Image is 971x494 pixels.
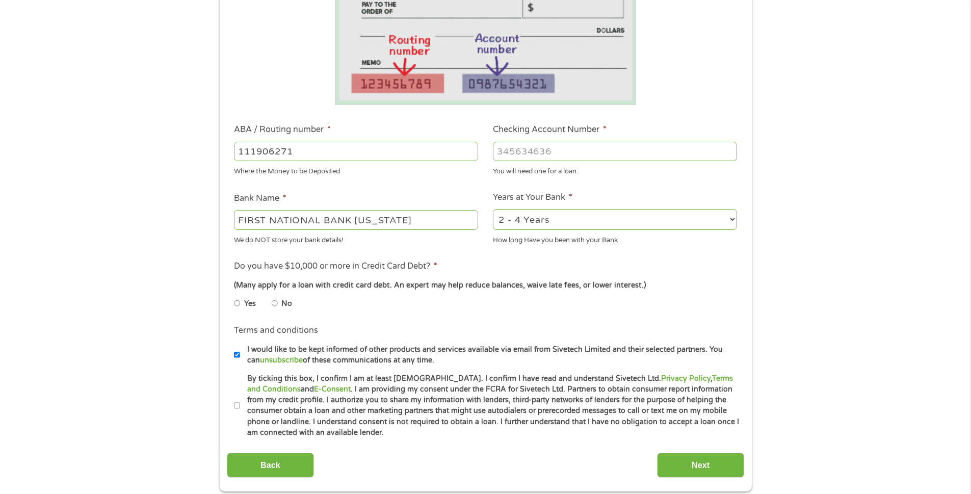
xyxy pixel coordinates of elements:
[234,280,737,291] div: (Many apply for a loan with credit card debt. An expert may help reduce balances, waive late fees...
[234,325,318,336] label: Terms and conditions
[260,356,303,365] a: unsubscribe
[281,298,292,309] label: No
[493,192,572,203] label: Years at Your Bank
[244,298,256,309] label: Yes
[314,385,351,394] a: E-Consent
[493,124,607,135] label: Checking Account Number
[234,193,286,204] label: Bank Name
[493,231,737,245] div: How long Have you been with your Bank
[661,374,711,383] a: Privacy Policy
[227,453,314,478] input: Back
[234,142,478,161] input: 263177916
[493,142,737,161] input: 345634636
[240,373,740,438] label: By ticking this box, I confirm I am at least [DEMOGRAPHIC_DATA]. I confirm I have read and unders...
[247,374,733,394] a: Terms and Conditions
[657,453,744,478] input: Next
[234,231,478,245] div: We do NOT store your bank details!
[493,163,737,177] div: You will need one for a loan.
[234,163,478,177] div: Where the Money to be Deposited
[234,261,437,272] label: Do you have $10,000 or more in Credit Card Debt?
[234,124,331,135] label: ABA / Routing number
[240,344,740,366] label: I would like to be kept informed of other products and services available via email from Sivetech...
